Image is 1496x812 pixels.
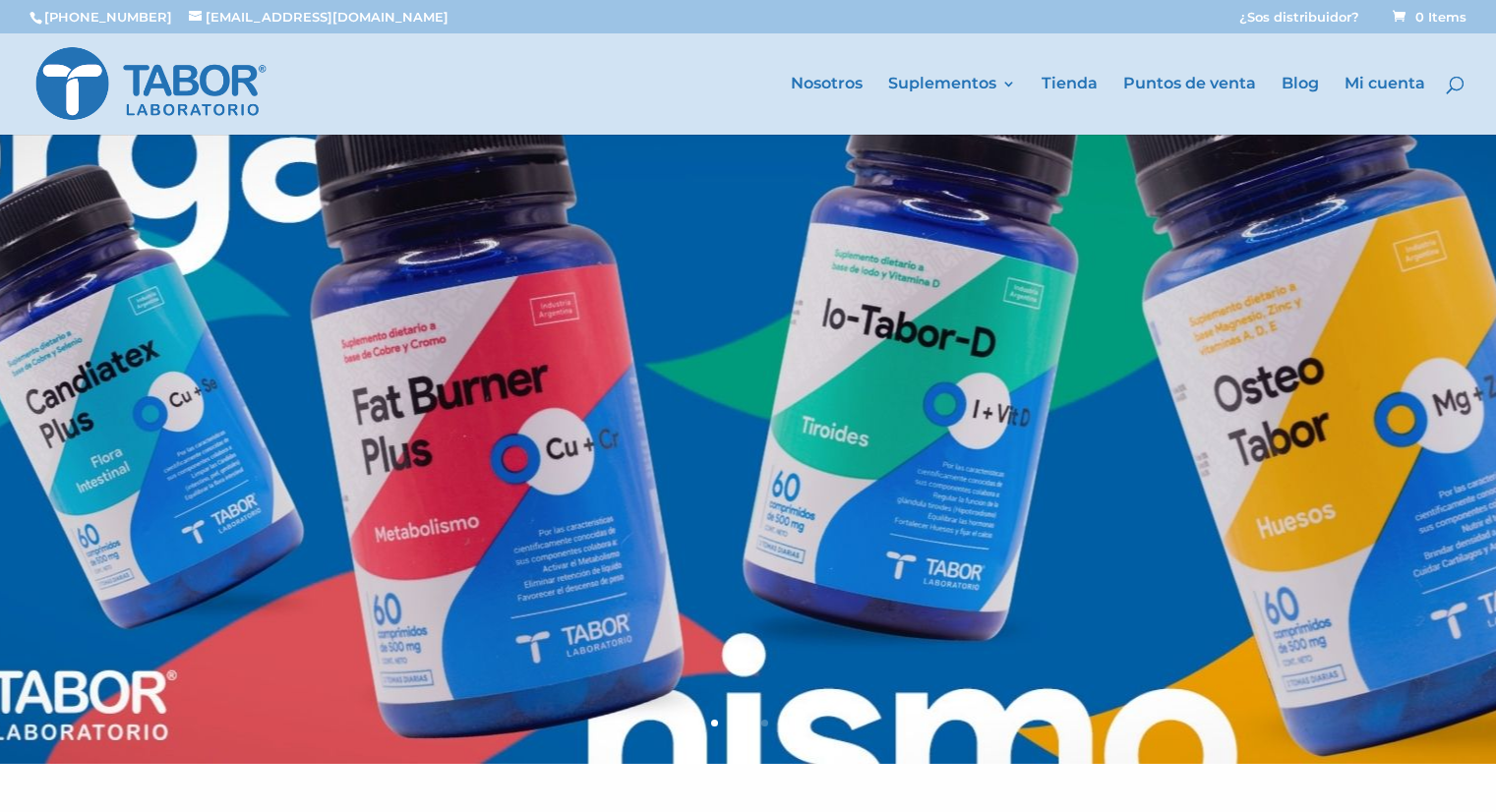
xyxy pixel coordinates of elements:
a: [EMAIL_ADDRESS][DOMAIN_NAME] [189,9,449,25]
a: 2 [728,720,735,726]
a: 3 [745,720,751,726]
a: 5 [778,720,785,726]
a: ¿Sos distribuidor? [1239,11,1359,33]
a: Tienda [1042,77,1098,135]
a: Suplementos [888,77,1016,135]
a: 0 Items [1389,9,1466,25]
a: 4 [761,720,768,726]
a: [PHONE_NUMBER] [44,9,172,25]
img: Laboratorio Tabor [33,43,269,125]
a: Mi cuenta [1345,77,1425,135]
a: Nosotros [791,77,863,135]
a: Blog [1282,77,1319,135]
span: 0 Items [1393,9,1466,25]
a: 1 [711,720,718,726]
a: Puntos de venta [1123,77,1256,135]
